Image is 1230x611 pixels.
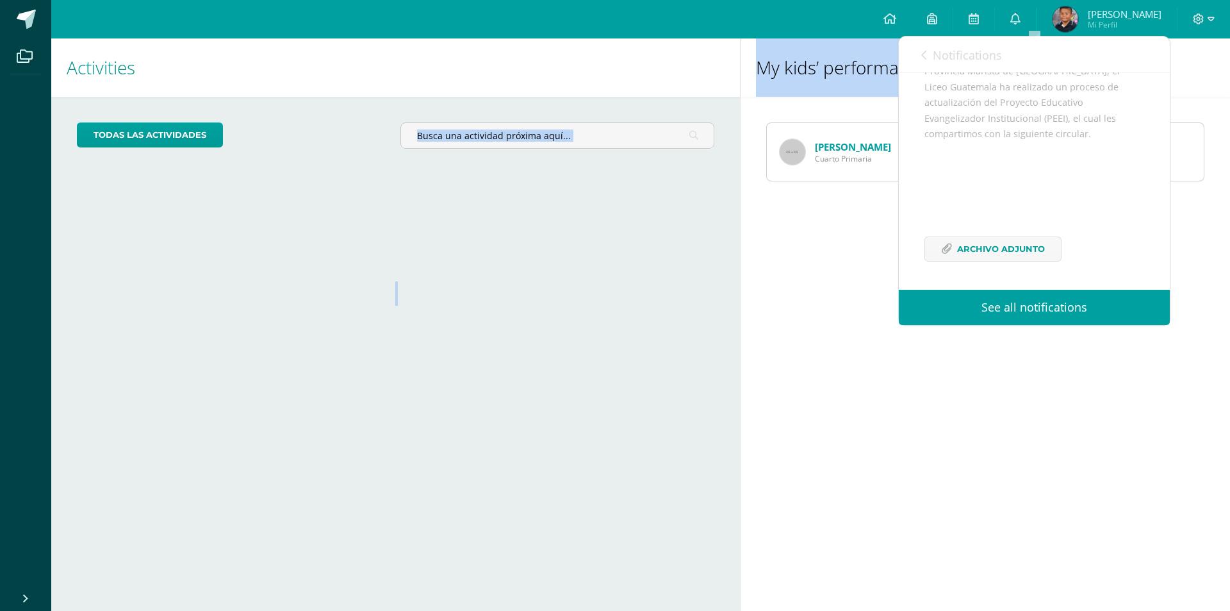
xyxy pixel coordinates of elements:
[1053,6,1078,32] img: 3418a422686bf8940529d5ee6f2cf267.png
[933,47,1002,63] span: Notifications
[957,237,1045,261] span: Archivo Adjunto
[815,140,891,153] a: [PERSON_NAME]
[815,153,891,164] span: Cuarto Primaria
[899,290,1170,325] a: See all notifications
[401,123,713,148] input: Busca una actividad próxima aquí...
[77,122,223,147] a: todas las Actividades
[67,38,725,97] h1: Activities
[1088,19,1161,30] span: Mi Perfil
[1088,8,1161,21] span: [PERSON_NAME]
[756,38,1215,97] h1: My kids’ performance
[924,32,1144,277] div: Estimadas familias maristas nos complace compartir con ustedes que, como parte de la Provincia Ma...
[780,139,805,165] img: 65x65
